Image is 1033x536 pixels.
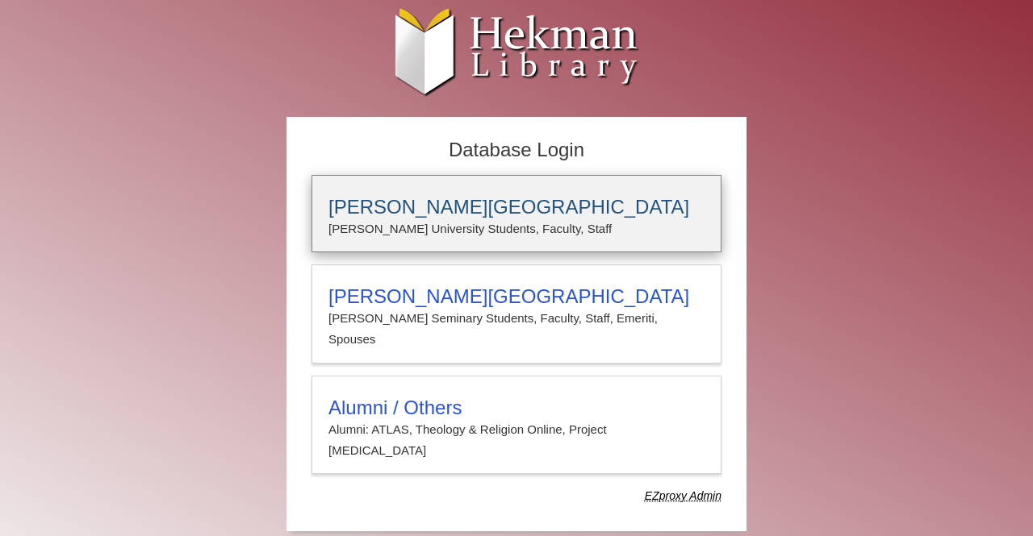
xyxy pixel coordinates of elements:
[303,134,730,167] h2: Database Login
[328,419,705,462] p: Alumni: ATLAS, Theology & Religion Online, Project [MEDICAL_DATA]
[328,218,705,239] p: [PERSON_NAME] University Students, Faculty, Staff
[328,397,705,462] summary: Alumni / OthersAlumni: ATLAS, Theology & Religion Online, Project [MEDICAL_DATA]
[328,196,705,218] h3: [PERSON_NAME][GEOGRAPHIC_DATA]
[328,397,705,419] h3: Alumni / Others
[328,285,705,308] h3: [PERSON_NAME][GEOGRAPHIC_DATA]
[312,264,721,364] a: [PERSON_NAME][GEOGRAPHIC_DATA][PERSON_NAME] Seminary Students, Faculty, Staff, Emeriti, Spouses
[645,489,721,502] dfn: Use Alumni login
[312,175,721,252] a: [PERSON_NAME][GEOGRAPHIC_DATA][PERSON_NAME] University Students, Faculty, Staff
[328,308,705,351] p: [PERSON_NAME] Seminary Students, Faculty, Staff, Emeriti, Spouses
